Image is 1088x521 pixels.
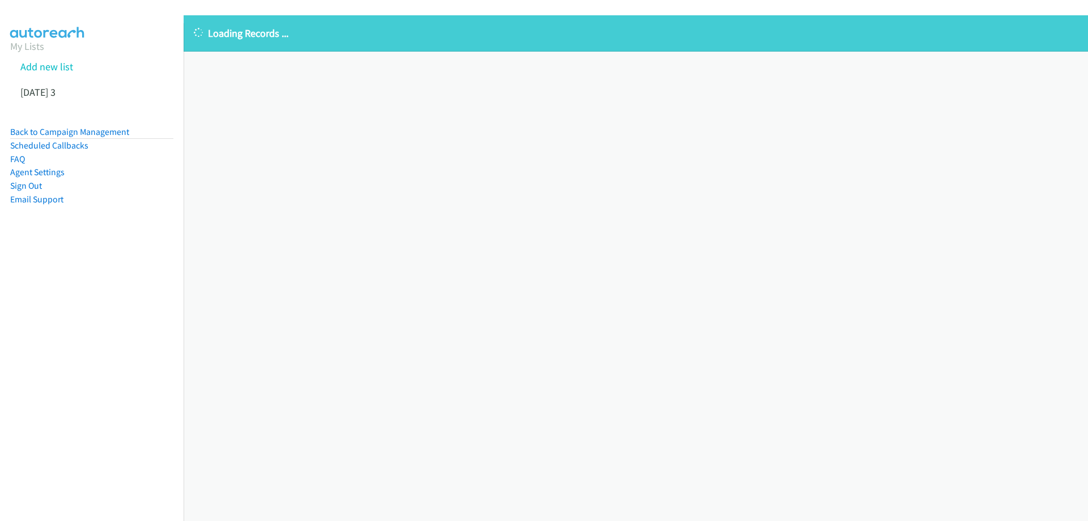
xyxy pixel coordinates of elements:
[10,180,42,191] a: Sign Out
[10,140,88,151] a: Scheduled Callbacks
[20,60,73,73] a: Add new list
[10,167,65,177] a: Agent Settings
[10,194,63,205] a: Email Support
[194,26,1078,41] p: Loading Records ...
[10,126,129,137] a: Back to Campaign Management
[10,40,44,53] a: My Lists
[20,86,56,99] a: [DATE] 3
[10,154,25,164] a: FAQ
